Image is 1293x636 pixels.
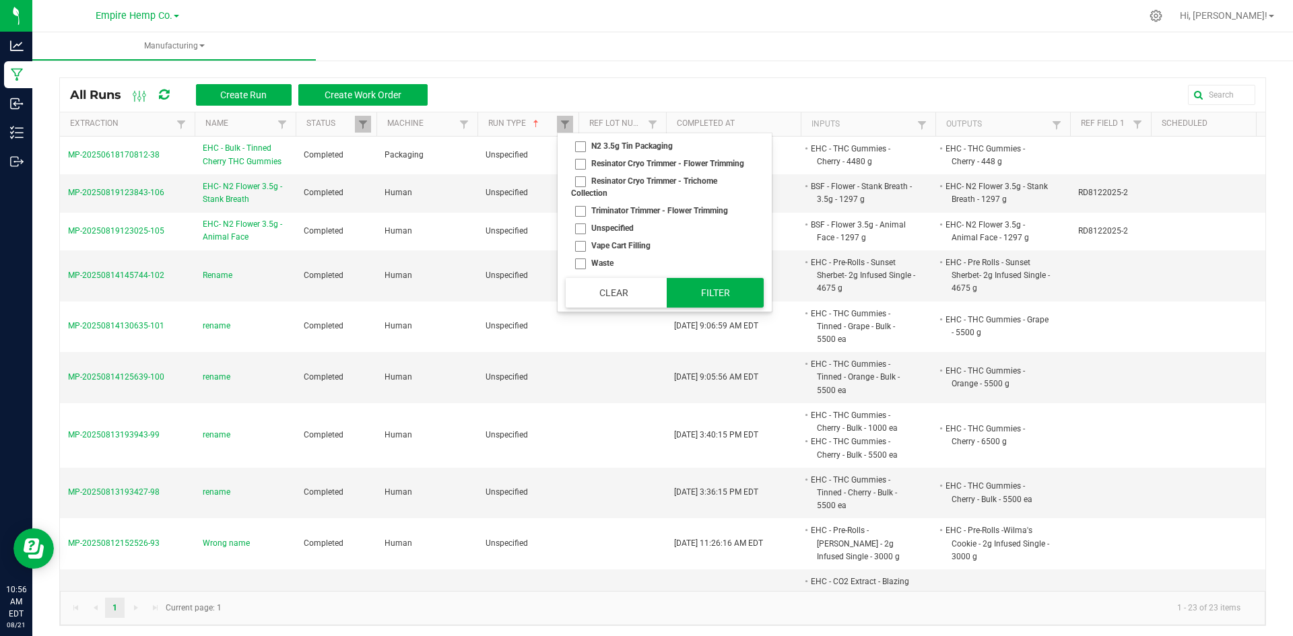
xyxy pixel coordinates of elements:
[196,84,292,106] button: Create Run
[531,118,541,129] span: Sortable
[1180,10,1267,21] span: Hi, [PERSON_NAME]!
[274,116,290,133] a: Filter
[304,226,343,236] span: Completed
[809,307,915,347] li: EHC - THC Gummies - Tinned - Grape - Bulk - 5500 ea
[203,537,250,550] span: Wrong name
[68,538,160,548] span: MP-20250812152526-93
[385,487,412,497] span: Human
[943,142,1050,168] li: EHC - THC Gummies - Cherry - 448 g
[914,116,930,133] a: Filter
[203,371,230,384] span: rename
[68,271,164,280] span: MP-20250814145744-102
[566,278,662,308] button: Clear
[304,430,343,439] span: Completed
[1049,116,1065,133] a: Filter
[304,487,343,497] span: Completed
[355,116,371,133] a: Filter
[674,538,763,548] span: [DATE] 11:26:16 AM EDT
[304,321,343,330] span: Completed
[10,155,24,168] inline-svg: Outbound
[68,487,160,497] span: MP-20250813193427-98
[1148,9,1164,22] div: Manage settings
[674,372,758,382] span: [DATE] 9:05:56 AM EDT
[488,118,556,129] a: Run TypeSortable
[809,142,915,168] li: EHC - THC Gummies - Cherry - 4480 g
[10,126,24,139] inline-svg: Inventory
[809,357,915,397] li: EHC - THC Gummies - Tinned - Orange - Bulk - 5500 ea
[943,180,1050,206] li: EHC- N2 Flower 3.5g - Stank Breath - 1297 g
[486,321,528,330] span: Unspecified
[13,528,54,569] iframe: Resource center
[1081,118,1129,129] a: Ref Field 1Sortable
[298,84,428,106] button: Create Work Order
[809,435,915,461] li: EHC - THC Gummies - Cherry - Bulk - 5500 ea
[943,364,1050,390] li: EHC - THC Gummies - Orange - 5500 g
[943,256,1050,295] li: EHC - Pre Rolls - Sunset Sherbet- 2g Infused Single - 4675 g
[674,487,758,497] span: [DATE] 3:36:15 PM EDT
[32,40,316,52] span: Manufacturing
[68,150,160,160] span: MP-20250618170812-38
[304,150,343,160] span: Completed
[1162,118,1280,129] a: ScheduledSortable
[32,32,316,61] a: Manufacturing
[385,150,424,160] span: Packaging
[674,321,758,330] span: [DATE] 9:06:59 AM EDT
[306,118,354,129] a: StatusSortable
[203,269,232,282] span: Rename
[801,112,935,137] th: Inputs
[10,97,24,110] inline-svg: Inbound
[105,598,125,618] a: Page 1
[203,180,288,206] span: EHC- N2 Flower 3.5g - Stank Breath
[943,479,1050,505] li: EHC - THC Gummies - Cherry - Bulk - 5500 ea
[809,218,915,244] li: BSF - Flower 3.5g - Animal Face - 1297 g
[325,90,401,100] span: Create Work Order
[203,320,230,332] span: rename
[943,422,1050,448] li: EHC - THC Gummies - Cherry - 6500 g
[557,116,573,133] a: Filter
[456,116,472,133] a: Filter
[385,271,412,280] span: Human
[809,180,915,206] li: BSF - Flower - Stank Breath - 3.5g - 1297 g
[486,487,528,497] span: Unspecified
[385,430,412,439] span: Human
[203,429,230,441] span: rename
[203,142,288,168] span: EHC - Bulk - Tinned Cherry THC Gummies
[667,278,764,308] button: Filter
[6,584,26,620] p: 10:56 AM EDT
[304,538,343,548] span: Completed
[387,118,455,129] a: MachineSortable
[1078,226,1128,236] span: RD8122025-2
[230,597,1251,619] kendo-pager-info: 1 - 23 of 23 items
[935,112,1070,137] th: Outputs
[203,486,230,499] span: rename
[486,372,528,382] span: Unspecified
[809,524,915,563] li: EHC - Pre-Rolls - [PERSON_NAME] - 2g Infused Single - 3000 g
[220,90,267,100] span: Create Run
[68,372,164,382] span: MP-20250814125639-100
[809,256,915,295] li: EHC - Pre-Rolls - Sunset Sherbet- 2g Infused Single - 4675 g
[205,118,273,129] a: NameSortable
[203,218,288,244] span: EHC- N2 Flower 3.5g - Animal Face
[486,538,528,548] span: Unspecified
[68,430,160,439] span: MP-20250813193943-99
[486,150,528,160] span: Unspecified
[1188,85,1255,105] input: Search
[68,188,164,197] span: MP-20250819123843-106
[943,524,1050,563] li: EHC - Pre-Rolls -Wilma's Cookie - 2g Infused Single - 3000 g
[385,188,412,197] span: Human
[6,620,26,630] p: 08/21
[809,473,915,513] li: EHC - THC Gummies - Tinned - Cherry - Bulk - 5500 ea
[943,218,1050,244] li: EHC- N2 Flower 3.5g - Animal Face - 1297 g
[1078,188,1128,197] span: RD8122025-2
[96,10,172,22] span: Empire Hemp Co.
[486,271,528,280] span: Unspecified
[173,116,189,133] a: Filter
[385,538,412,548] span: Human
[70,83,438,106] div: All Runs
[68,321,164,330] span: MP-20250814130635-101
[486,188,528,197] span: Unspecified
[589,118,644,129] a: Ref Lot NumberSortable
[486,430,528,439] span: Unspecified
[486,226,528,236] span: Unspecified
[1129,116,1146,133] a: Filter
